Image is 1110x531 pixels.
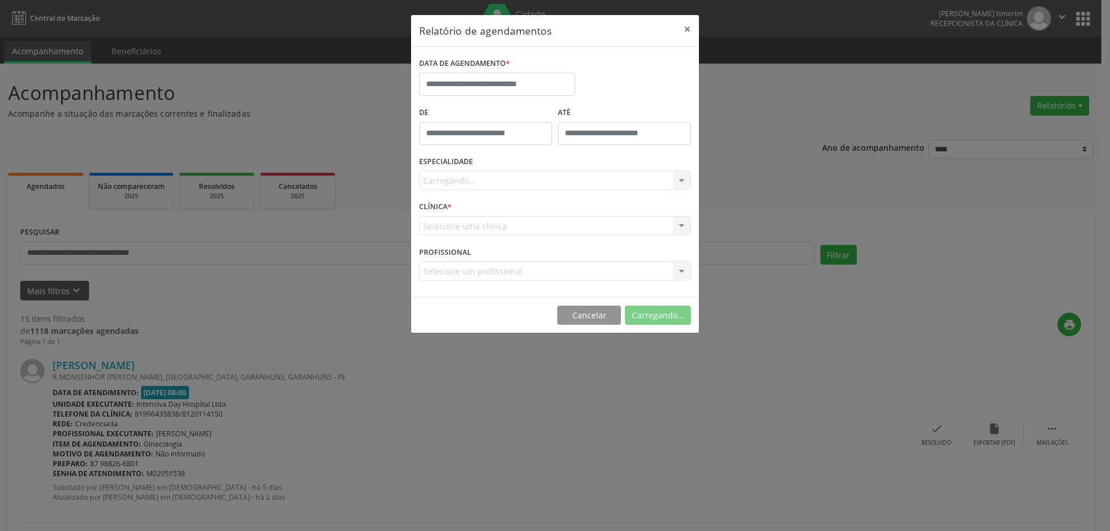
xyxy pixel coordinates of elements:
label: ATÉ [558,104,691,122]
h5: Relatório de agendamentos [419,23,552,38]
button: Cancelar [557,306,621,325]
label: De [419,104,552,122]
label: PROFISSIONAL [419,243,471,261]
button: Close [676,15,699,43]
label: CLÍNICA [419,198,452,216]
label: DATA DE AGENDAMENTO [419,55,510,73]
button: Carregando... [625,306,691,325]
label: ESPECIALIDADE [419,153,473,171]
